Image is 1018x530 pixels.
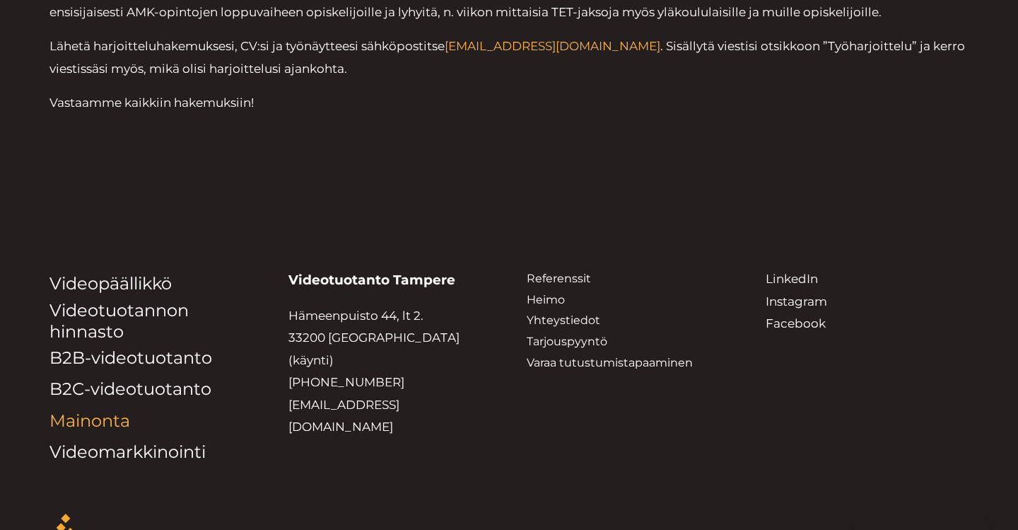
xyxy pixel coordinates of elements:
[766,316,826,330] a: Facebook
[49,35,969,80] p: Lähetä harjoitteluhakemuksesi, CV:si ja työnäytteesi sähköpostitse . Sisällytä viestisi otsikkoon...
[527,272,591,285] a: Referenssit
[49,300,189,342] a: Videotuotannon hinnasto
[49,379,211,399] a: B2C-videotuotanto
[49,442,206,462] a: Videomarkkinointi
[527,356,693,369] a: Varaa tutustumistapaaminen
[49,268,253,468] aside: Footer Widget 2
[288,398,399,434] a: [EMAIL_ADDRESS][DOMAIN_NAME]
[766,272,818,286] a: LinkedIn
[49,347,212,368] a: B2B-videotuotanto
[49,273,172,294] a: Videopäällikkö
[527,335,607,348] a: Tarjouspyyntö
[49,410,130,431] a: Mainonta
[49,92,969,115] p: Vastaamme kaikkiin hakemuksiin!
[527,293,565,306] a: Heimo
[288,375,404,389] a: [PHONE_NUMBER]
[527,268,730,374] nav: Valikko
[49,268,253,468] nav: Valikko
[445,39,660,53] a: [EMAIL_ADDRESS][DOMAIN_NAME]
[288,305,492,439] p: Hämeenpuisto 44, lt 2. 33200 [GEOGRAPHIC_DATA] (käynti)
[766,294,827,309] a: Instagram
[527,268,730,374] aside: Footer Widget 3
[527,313,600,327] a: Yhteystiedot
[288,272,455,288] strong: Videotuotanto Tampere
